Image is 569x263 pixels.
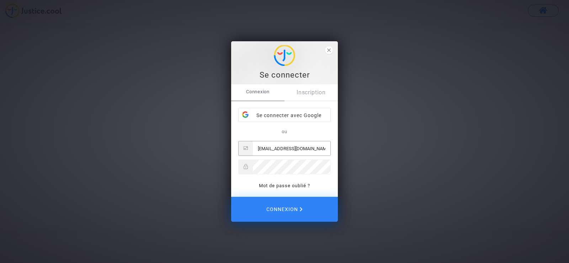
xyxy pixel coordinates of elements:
input: Password [253,160,330,174]
div: Se connecter [235,70,334,80]
span: close [325,46,333,54]
span: ou [282,129,287,134]
button: Connexion [231,197,338,222]
input: Email [253,141,330,156]
a: Inscription [284,84,338,101]
span: Connexion [266,202,303,217]
span: Connexion [231,84,284,99]
a: Mot de passe oublié ? [259,183,310,188]
div: Se connecter avec Google [239,108,330,122]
